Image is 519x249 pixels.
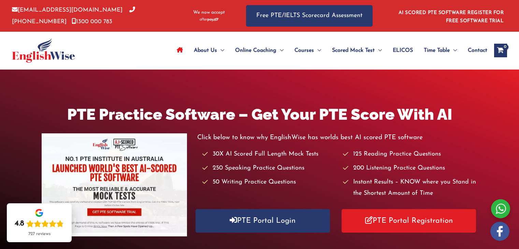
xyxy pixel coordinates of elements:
[387,39,418,62] a: ELICOS
[217,39,224,62] span: Menu Toggle
[15,219,24,229] div: 4.8
[343,177,477,200] li: Instant Results – KNOW where you Stand in the Shortest Amount of Time
[276,39,284,62] span: Menu Toggle
[490,222,509,241] img: white-facebook.png
[246,5,373,27] a: Free PTE/IELTS Scorecard Assessment
[494,44,507,57] a: View Shopping Cart, empty
[343,149,477,160] li: 125 Reading Practice Questions
[188,39,230,62] a: About UsMenu Toggle
[194,39,217,62] span: About Us
[418,39,462,62] a: Time TableMenu Toggle
[375,39,382,62] span: Menu Toggle
[15,219,64,229] div: Rating: 4.8 out of 5
[332,39,375,62] span: Scored Mock Test
[399,10,504,24] a: AI SCORED PTE SOFTWARE REGISTER FOR FREE SOFTWARE TRIAL
[28,231,51,237] div: 727 reviews
[393,39,413,62] span: ELICOS
[462,39,487,62] a: Contact
[289,39,327,62] a: CoursesMenu Toggle
[42,104,478,125] h1: PTE Practice Software – Get Your PTE Score With AI
[343,163,477,174] li: 200 Listening Practice Questions
[193,9,225,16] span: We now accept
[196,209,330,233] a: PTE Portal Login
[200,18,218,21] img: Afterpay-Logo
[12,7,135,24] a: [PHONE_NUMBER]
[12,38,75,63] img: cropped-ew-logo
[197,132,478,143] p: Click below to know why EnglishWise has worlds best AI scored PTE software
[468,39,487,62] span: Contact
[171,39,487,62] nav: Site Navigation: Main Menu
[235,39,276,62] span: Online Coaching
[450,39,457,62] span: Menu Toggle
[42,133,187,236] img: pte-institute-main
[202,177,337,188] li: 50 Writing Practice Questions
[342,209,476,233] a: PTE Portal Registration
[394,5,507,27] aside: Header Widget 1
[202,149,337,160] li: 30X AI Scored Full Length Mock Tests
[294,39,314,62] span: Courses
[314,39,321,62] span: Menu Toggle
[12,7,122,13] a: [EMAIL_ADDRESS][DOMAIN_NAME]
[327,39,387,62] a: Scored Mock TestMenu Toggle
[202,163,337,174] li: 250 Speaking Practice Questions
[424,39,450,62] span: Time Table
[230,39,289,62] a: Online CoachingMenu Toggle
[72,19,112,25] a: 1300 000 783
